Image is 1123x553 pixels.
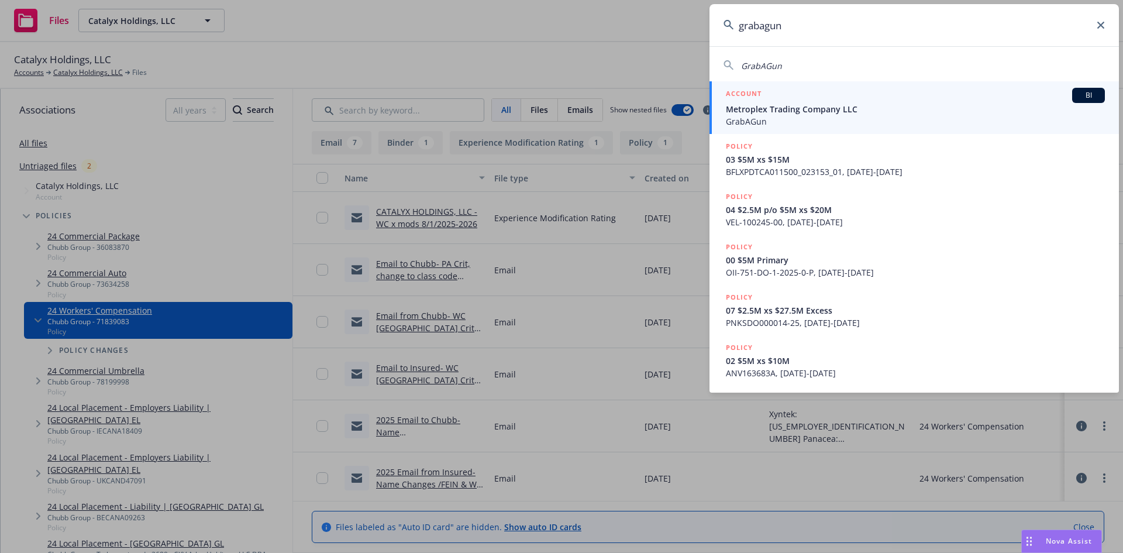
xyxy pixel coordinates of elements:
[726,88,762,102] h5: ACCOUNT
[709,134,1119,184] a: POLICY03 $5M xs $15MBFLXPDTCA011500_023153_01, [DATE]-[DATE]
[726,166,1105,178] span: BFLXPDTCA011500_023153_01, [DATE]-[DATE]
[709,235,1119,285] a: POLICY00 $5M PrimaryOII-751-DO-1-2025-0-P, [DATE]-[DATE]
[726,355,1105,367] span: 02 $5M xs $10M
[1046,536,1092,546] span: Nova Assist
[726,254,1105,266] span: 00 $5M Primary
[709,184,1119,235] a: POLICY04 $2.5M p/o $5M xs $20MVEL-100245-00, [DATE]-[DATE]
[1077,90,1100,101] span: BI
[1021,530,1102,553] button: Nova Assist
[726,266,1105,279] span: OII-751-DO-1-2025-0-P, [DATE]-[DATE]
[726,204,1105,216] span: 04 $2.5M p/o $5M xs $20M
[726,304,1105,317] span: 07 $2.5M xs $27.5M Excess
[726,216,1105,228] span: VEL-100245-00, [DATE]-[DATE]
[709,81,1119,134] a: ACCOUNTBIMetroplex Trading Company LLCGrabAGun
[726,153,1105,166] span: 03 $5M xs $15M
[726,367,1105,379] span: ANV163683A, [DATE]-[DATE]
[709,335,1119,386] a: POLICY02 $5M xs $10MANV163683A, [DATE]-[DATE]
[709,285,1119,335] a: POLICY07 $2.5M xs $27.5M ExcessPNKSDO000014-25, [DATE]-[DATE]
[709,4,1119,46] input: Search...
[726,103,1105,115] span: Metroplex Trading Company LLC
[726,342,753,353] h5: POLICY
[726,115,1105,128] span: GrabAGun
[741,60,782,71] span: GrabAGun
[726,140,753,152] h5: POLICY
[726,291,753,303] h5: POLICY
[726,191,753,202] h5: POLICY
[1022,530,1036,552] div: Drag to move
[726,317,1105,329] span: PNKSDO000014-25, [DATE]-[DATE]
[726,241,753,253] h5: POLICY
